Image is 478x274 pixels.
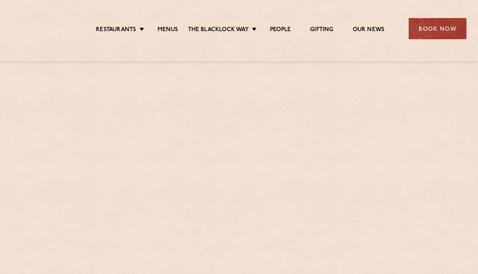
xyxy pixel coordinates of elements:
[96,26,136,35] a: Restaurants
[409,18,466,39] div: Book Now
[270,26,291,35] a: People
[353,26,385,35] a: Our News
[310,26,333,35] a: Gifting
[188,26,249,35] a: The Blacklock Way
[158,26,178,35] a: Menus
[12,7,75,50] img: svg%3E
